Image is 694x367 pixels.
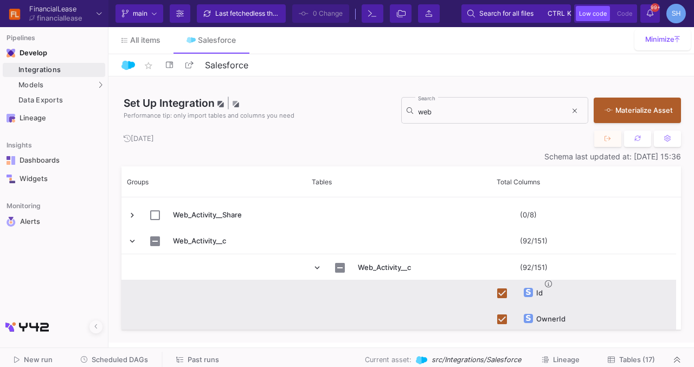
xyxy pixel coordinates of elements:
[594,98,681,123] button: Materialize Asset
[3,110,105,127] a: Navigation iconLineage
[358,263,411,272] y42-source-table-renderer: Web_Activity__c
[663,4,686,23] button: SH
[3,63,105,77] a: Integrations
[121,202,676,228] div: Press SPACE to select this row.
[197,4,286,23] button: Last fetchedless than a minute ago
[20,217,91,227] div: Alerts
[365,355,412,365] span: Current asset:
[133,5,147,22] span: main
[121,228,676,254] div: Press SPACE to select this row.
[576,6,610,21] button: Low code
[173,202,299,228] span: Web_Activity__Share
[24,356,53,364] span: New run
[121,131,156,147] button: [DATE]
[7,156,15,165] img: Navigation icon
[579,10,607,17] span: Low code
[121,95,401,125] div: Set Up Integration
[124,134,154,143] span: [DATE]
[553,356,580,364] span: Lineage
[121,59,135,72] img: Logo
[187,36,196,45] img: Tab icon
[20,156,90,165] div: Dashboards
[18,81,44,89] span: Models
[619,356,655,364] span: Tables (17)
[7,175,15,183] img: Navigation icon
[3,170,105,188] a: Navigation iconWidgets
[18,96,102,105] div: Data Exports
[121,280,676,306] div: Press SPACE to deselect this row.
[124,111,294,120] span: Performance tip: only import tables and columns you need
[198,36,236,44] div: Salesforce
[536,280,543,306] div: Id
[29,5,82,12] div: FinancialLease
[20,49,36,57] div: Develop
[253,9,321,17] span: less than a minute ago
[416,355,427,366] img: Salesforce
[121,152,681,161] div: Schema last updated at: [DATE] 15:36
[544,7,565,20] button: ctrlk
[127,178,149,186] span: Groups
[7,114,15,123] img: Navigation icon
[520,210,537,219] y42-import-column-renderer: (0/8)
[121,306,676,332] div: Press SPACE to deselect this row.
[3,152,105,169] a: Navigation iconDashboards
[567,7,571,20] span: k
[115,4,163,23] button: main
[20,175,90,183] div: Widgets
[497,178,540,186] span: Total Columns
[37,15,82,22] div: financiallease
[92,356,148,364] span: Scheduled DAGs
[188,356,219,364] span: Past runs
[666,4,686,23] div: SH
[142,59,155,72] mat-icon: star_border
[3,213,105,231] a: Navigation iconAlerts
[130,36,160,44] span: All items
[520,263,548,272] y42-import-column-renderer: (92/151)
[20,114,90,123] div: Lineage
[121,254,676,280] div: Press SPACE to select this row.
[312,178,332,186] span: Tables
[432,355,521,365] span: src/Integrations/Salesforce
[418,108,567,117] input: Search for Tables, Columns, etc.
[461,4,571,23] button: Search for all filesctrlk
[651,3,659,12] span: 99+
[173,228,299,254] span: Web_Activity__c
[536,306,566,332] div: OwnerId
[215,5,280,22] div: Last fetched
[7,49,15,57] img: Navigation icon
[640,4,660,23] button: 99+
[3,44,105,62] mat-expansion-panel-header: Navigation iconDevelop
[617,10,632,17] span: Code
[227,96,230,110] span: |
[18,66,102,74] div: Integrations
[3,93,105,107] a: Data Exports
[548,7,565,20] span: ctrl
[7,5,23,22] img: GqBB3sYz5Cjd0wdlerL82zSOkAwI3ybqdSLWwX09.png
[479,5,534,22] span: Search for all files
[7,217,16,227] img: Navigation icon
[614,6,635,21] button: Code
[520,236,548,245] y42-import-column-renderer: (92/151)
[605,105,665,115] div: Materialize Asset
